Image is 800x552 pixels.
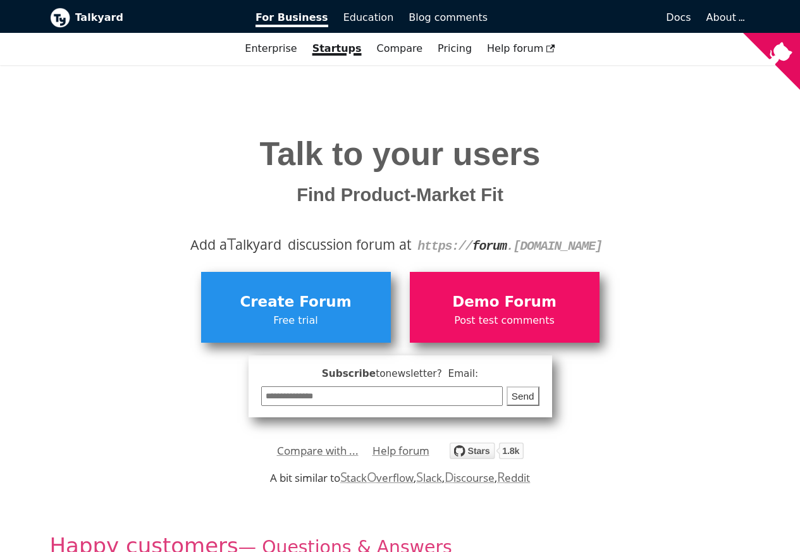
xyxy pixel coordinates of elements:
img: talkyard.svg [450,443,524,459]
span: Post test comments [416,312,593,329]
img: Talkyard logo [50,8,70,28]
span: Create Forum [207,290,385,314]
span: Find Product-Market Fit [297,182,503,208]
div: Add a alkyard discussion forum at [59,234,741,255]
span: Blog comments [409,11,488,23]
span: Education [343,11,394,23]
a: Create ForumFree trial [201,272,391,343]
a: StackOverflow [340,470,414,485]
span: T [227,232,236,255]
a: Help forum [372,441,429,460]
a: Docs [495,7,699,28]
a: Enterprise [237,38,304,59]
a: Discourse [445,470,495,485]
span: R [497,468,505,486]
b: Talkyard [75,9,238,26]
a: About [706,11,743,23]
a: Compare with ... [277,441,359,460]
span: S [416,468,423,486]
span: O [367,468,377,486]
a: Education [336,7,402,28]
a: Startups [305,38,369,59]
a: Demo ForumPost test comments [410,272,600,343]
span: D [445,468,454,486]
button: Send [507,386,539,406]
a: Blog comments [401,7,495,28]
code: https:// .[DOMAIN_NAME] [417,239,602,254]
a: Star debiki/talkyard on GitHub [450,445,524,463]
span: Free trial [207,312,385,329]
a: Pricing [430,38,479,59]
span: Subscribe [261,366,539,382]
a: For Business [248,7,336,28]
a: Slack [416,470,441,485]
span: For Business [255,11,328,27]
span: Help forum [487,42,555,54]
span: Talk to your users [259,135,540,172]
a: Help forum [479,38,563,59]
strong: forum [472,239,507,254]
span: Docs [666,11,691,23]
a: Talkyard logoTalkyard [50,8,238,28]
span: S [340,468,347,486]
a: Compare [377,42,423,54]
span: Demo Forum [416,290,593,314]
a: Reddit [497,470,530,485]
span: to newsletter ? Email: [376,368,478,379]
